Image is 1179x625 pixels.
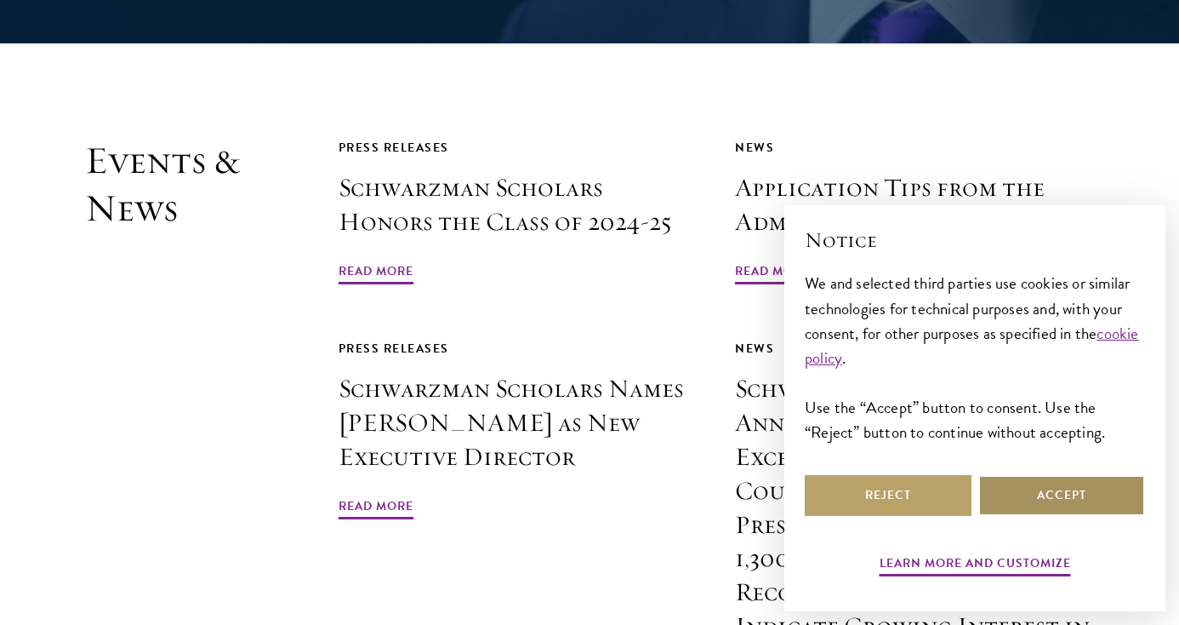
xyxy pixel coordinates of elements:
[735,137,1094,158] div: News
[339,338,698,522] a: Press Releases Schwarzman Scholars Names [PERSON_NAME] as New Executive Director Read More
[735,338,1094,359] div: News
[339,496,413,522] span: Read More
[339,171,698,239] h3: Schwarzman Scholars Honors the Class of 2024-25
[805,475,971,516] button: Reject
[735,137,1094,287] a: News Application Tips from the Admissions Team Read More
[339,338,698,359] div: Press Releases
[339,372,698,474] h3: Schwarzman Scholars Names [PERSON_NAME] as New Executive Director
[880,553,1071,579] button: Learn more and customize
[339,261,413,287] span: Read More
[805,271,1145,444] div: We and selected third parties use cookies or similar technologies for technical purposes and, wit...
[735,171,1094,239] h3: Application Tips from the Admissions Team
[805,321,1139,370] a: cookie policy
[805,226,1145,255] h2: Notice
[339,137,698,158] div: Press Releases
[339,137,698,287] a: Press Releases Schwarzman Scholars Honors the Class of 2024-25 Read More
[978,475,1145,516] button: Accept
[735,261,810,287] span: Read More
